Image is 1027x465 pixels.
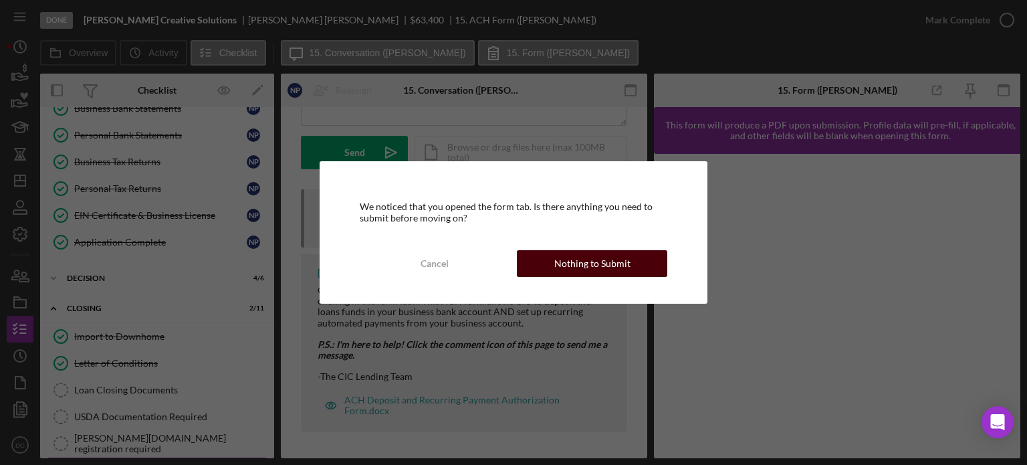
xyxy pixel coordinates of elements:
div: We noticed that you opened the form tab. Is there anything you need to submit before moving on? [360,201,668,223]
div: Open Intercom Messenger [982,406,1014,438]
button: Cancel [360,250,510,277]
div: Cancel [421,250,449,277]
button: Nothing to Submit [517,250,667,277]
div: Nothing to Submit [554,250,631,277]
